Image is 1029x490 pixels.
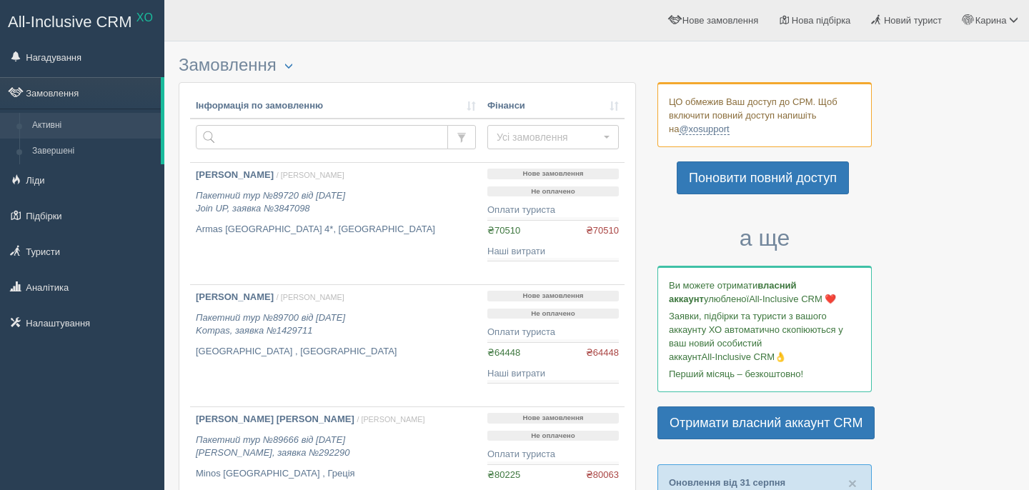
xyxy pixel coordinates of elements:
a: @xosupport [679,124,729,135]
span: All-Inclusive CRM👌 [702,351,787,362]
a: Активні [26,113,161,139]
div: Наші витрати [487,245,619,259]
p: [GEOGRAPHIC_DATA] , [GEOGRAPHIC_DATA] [196,345,476,359]
p: Не оплачено [487,309,619,319]
span: ₴80225 [487,469,520,480]
a: [PERSON_NAME] / [PERSON_NAME] Пакетний тур №89700 від [DATE]Kompas, заявка №1429711 [GEOGRAPHIC_D... [190,285,482,406]
b: [PERSON_NAME] [PERSON_NAME] [196,414,354,424]
span: ₴64448 [487,347,520,358]
span: ₴70510 [586,224,619,238]
b: [PERSON_NAME] [196,169,274,180]
span: All-Inclusive CRM ❤️ [749,294,836,304]
div: Оплати туриста [487,326,619,339]
div: Наші витрати [487,367,619,381]
h3: Замовлення [179,56,636,75]
p: Armas [GEOGRAPHIC_DATA] 4*, [GEOGRAPHIC_DATA] [196,223,476,236]
span: / [PERSON_NAME] [277,171,344,179]
span: Усі замовлення [497,130,600,144]
p: Не оплачено [487,186,619,197]
span: / [PERSON_NAME] [357,415,424,424]
span: ₴80063 [586,469,619,482]
span: All-Inclusive CRM [8,13,132,31]
span: Карина [975,15,1007,26]
a: Завершені [26,139,161,164]
sup: XO [136,11,153,24]
i: Пакетний тур №89700 від [DATE] Kompas, заявка №1429711 [196,312,345,336]
p: Нове замовлення [487,169,619,179]
a: Інформація по замовленню [196,99,476,113]
span: Новий турист [884,15,942,26]
a: Отримати власний аккаунт CRM [657,406,875,439]
p: Minos [GEOGRAPHIC_DATA] , Греція [196,467,476,481]
p: Нове замовлення [487,291,619,301]
b: власний аккаунт [669,280,797,304]
span: ₴70510 [487,225,520,236]
i: Пакетний тур №89720 від [DATE] Join UP, заявка №3847098 [196,190,345,214]
p: Перший місяць – безкоштовно! [669,367,860,381]
div: ЦО обмежив Ваш доступ до СРМ. Щоб включити повний доступ напишіть на [657,82,872,147]
b: [PERSON_NAME] [196,291,274,302]
span: Нове замовлення [682,15,758,26]
a: [PERSON_NAME] / [PERSON_NAME] Пакетний тур №89720 від [DATE]Join UP, заявка №3847098 Armas [GEOGR... [190,163,482,284]
a: All-Inclusive CRM XO [1,1,164,40]
p: Не оплачено [487,431,619,441]
span: Нова підбірка [792,15,851,26]
i: Пакетний тур №89666 від [DATE] [PERSON_NAME], заявка №292290 [196,434,349,459]
p: Ви можете отримати улюбленої [669,279,860,306]
span: / [PERSON_NAME] [277,293,344,301]
div: Оплати туриста [487,448,619,461]
a: Поновити повний доступ [677,161,849,194]
p: Нове замовлення [487,413,619,424]
p: Заявки, підбірки та туристи з вашого аккаунту ХО автоматично скопіюються у ваш новий особистий ак... [669,309,860,364]
span: ₴64448 [586,346,619,360]
a: Фінанси [487,99,619,113]
a: Оновлення від 31 серпня [669,477,785,488]
button: Усі замовлення [487,125,619,149]
div: Оплати туриста [487,204,619,217]
input: Пошук за номером замовлення, ПІБ або паспортом туриста [196,125,448,149]
h3: а ще [657,226,872,251]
